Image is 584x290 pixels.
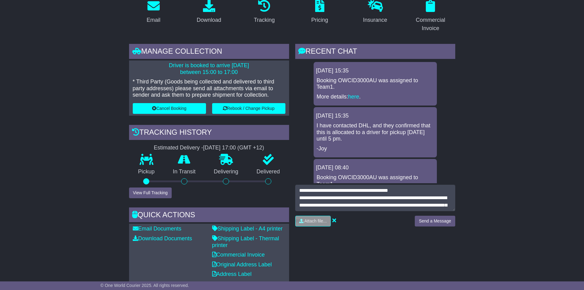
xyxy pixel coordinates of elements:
a: Download Documents [133,235,192,242]
p: Booking OWCID3000AU was assigned to Team1. [317,77,434,91]
p: Booking OWCID3000AU was assigned to Team1. [317,174,434,188]
div: Download [197,16,221,24]
p: More details: . [317,94,434,100]
button: Cancel Booking [133,103,206,114]
p: Driver is booked to arrive [DATE] between 15:00 to 17:00 [133,62,285,75]
a: Address Label [212,271,252,277]
p: In Transit [164,168,205,175]
button: View Full Tracking [129,188,172,198]
p: I have contacted DHL, and they confirmed that this is allocated to a driver for pickup [DATE] unt... [317,122,434,142]
div: Manage collection [129,44,289,60]
div: [DATE] 15:35 [316,113,434,119]
div: [DATE] 17:00 (GMT +12) [203,145,264,151]
p: Pickup [129,168,164,175]
div: Pricing [311,16,328,24]
div: Email [147,16,160,24]
div: Quick Actions [129,207,289,224]
p: * Third Party (Goods being collected and delivered to third party addresses) please send all atta... [133,79,285,99]
div: [DATE] 15:35 [316,68,434,74]
p: -Joy [317,145,434,152]
div: Tracking history [129,125,289,141]
p: Delivering [205,168,248,175]
a: Email Documents [133,226,181,232]
div: RECENT CHAT [295,44,455,60]
span: © One World Courier 2025. All rights reserved. [101,283,189,288]
div: [DATE] 08:40 [316,164,434,171]
a: Shipping Label - A4 printer [212,226,283,232]
button: Send a Message [415,216,455,226]
div: Tracking [254,16,275,24]
button: Rebook / Change Pickup [212,103,285,114]
a: here [348,94,359,100]
p: Delivered [247,168,289,175]
a: Original Address Label [212,261,272,268]
a: Shipping Label - Thermal printer [212,235,279,248]
div: Estimated Delivery - [129,145,289,151]
div: Insurance [363,16,387,24]
div: Commercial Invoice [410,16,451,33]
a: Commercial Invoice [212,252,265,258]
